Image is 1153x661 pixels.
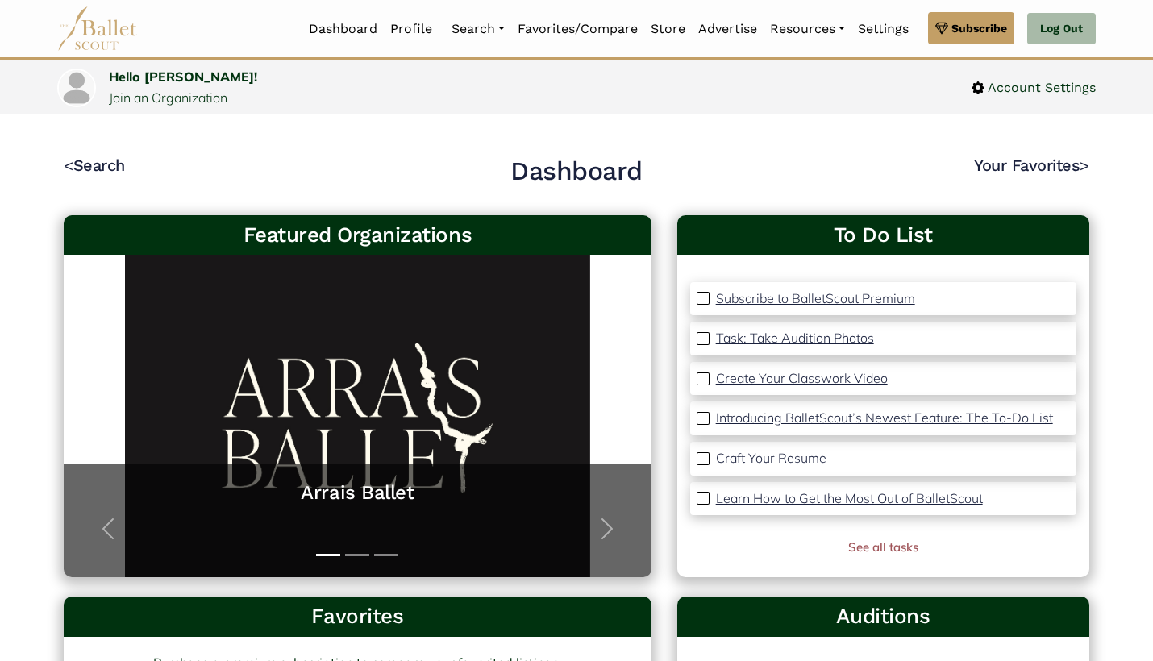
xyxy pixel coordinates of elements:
[374,546,398,564] button: Slide 3
[1027,13,1096,45] a: Log Out
[345,546,369,564] button: Slide 2
[445,12,511,46] a: Search
[716,448,826,469] a: Craft Your Resume
[59,70,94,106] img: profile picture
[972,77,1096,98] a: Account Settings
[511,12,644,46] a: Favorites/Compare
[510,155,643,189] h2: Dashboard
[77,603,639,630] h3: Favorites
[109,69,257,85] a: Hello [PERSON_NAME]!
[951,19,1007,37] span: Subscribe
[109,89,227,106] a: Join an Organization
[302,12,384,46] a: Dashboard
[77,222,639,249] h3: Featured Organizations
[716,330,874,346] p: Task: Take Audition Photos
[716,408,1053,429] a: Introducing BalletScout’s Newest Feature: The To-Do List
[764,12,851,46] a: Resources
[384,12,439,46] a: Profile
[716,409,1053,426] p: Introducing BalletScout’s Newest Feature: The To-Do List
[716,488,983,509] a: Learn How to Get the Most Out of BalletScout
[984,77,1096,98] span: Account Settings
[644,12,692,46] a: Store
[64,156,125,175] a: <Search
[692,12,764,46] a: Advertise
[974,156,1089,175] a: Your Favorites
[716,289,915,310] a: Subscribe to BalletScout Premium
[716,368,888,389] a: Create Your Classwork Video
[690,222,1076,249] a: To Do List
[690,603,1076,630] h3: Auditions
[316,546,340,564] button: Slide 1
[716,370,888,386] p: Create Your Classwork Video
[716,450,826,466] p: Craft Your Resume
[716,490,983,506] p: Learn How to Get the Most Out of BalletScout
[1080,155,1089,175] code: >
[928,12,1014,44] a: Subscribe
[64,155,73,175] code: <
[716,290,915,306] p: Subscribe to BalletScout Premium
[851,12,915,46] a: Settings
[848,539,918,555] a: See all tasks
[935,19,948,37] img: gem.svg
[716,328,874,349] a: Task: Take Audition Photos
[80,480,635,505] a: Arrais Ballet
